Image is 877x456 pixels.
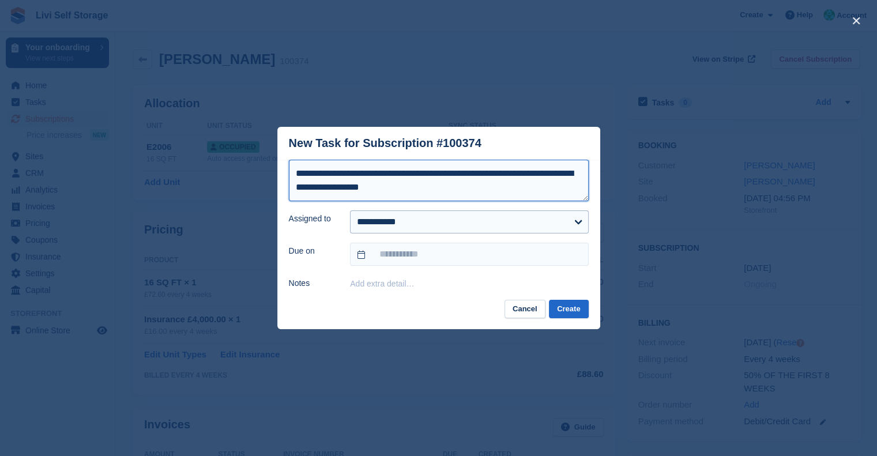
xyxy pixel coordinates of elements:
label: Assigned to [289,213,337,225]
button: close [847,12,865,30]
button: Create [549,300,588,319]
button: Add extra detail… [350,279,414,288]
label: Notes [289,277,337,289]
label: Due on [289,245,337,257]
div: New Task for Subscription #100374 [289,137,481,150]
button: Cancel [505,300,545,319]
